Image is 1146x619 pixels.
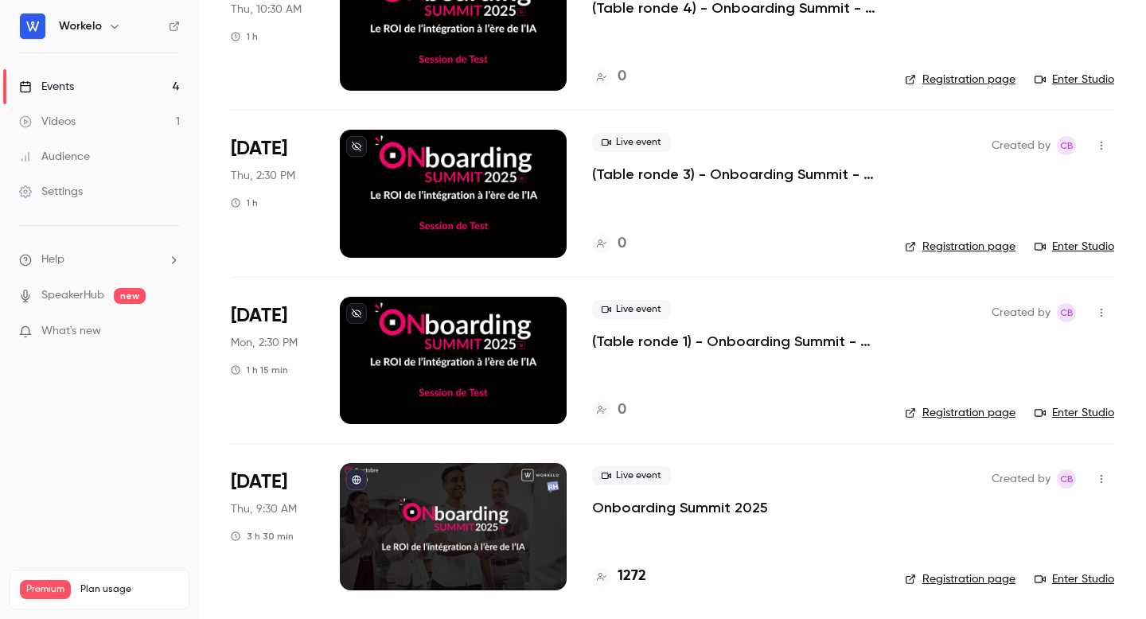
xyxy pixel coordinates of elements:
[231,530,294,543] div: 3 h 30 min
[19,114,76,130] div: Videos
[992,303,1050,322] span: Created by
[618,566,646,587] h4: 1272
[905,571,1015,587] a: Registration page
[1060,136,1074,155] span: CB
[19,79,74,95] div: Events
[1035,72,1114,88] a: Enter Studio
[1057,303,1076,322] span: Chloé B
[592,233,626,255] a: 0
[592,566,646,587] a: 1272
[231,303,287,329] span: [DATE]
[905,239,1015,255] a: Registration page
[592,498,768,517] a: Onboarding Summit 2025
[41,287,104,304] a: SpeakerHub
[19,149,90,165] div: Audience
[618,399,626,421] h4: 0
[231,168,295,184] span: Thu, 2:30 PM
[592,466,671,485] span: Live event
[592,300,671,319] span: Live event
[1060,469,1074,489] span: CB
[905,405,1015,421] a: Registration page
[231,364,288,376] div: 1 h 15 min
[1035,405,1114,421] a: Enter Studio
[618,233,626,255] h4: 0
[41,323,101,340] span: What's new
[231,2,302,18] span: Thu, 10:30 AM
[231,136,287,162] span: [DATE]
[992,136,1050,155] span: Created by
[992,469,1050,489] span: Created by
[1035,239,1114,255] a: Enter Studio
[1060,303,1074,322] span: CB
[592,399,626,421] a: 0
[231,469,287,495] span: [DATE]
[19,184,83,200] div: Settings
[1035,571,1114,587] a: Enter Studio
[19,251,180,268] li: help-dropdown-opener
[80,583,179,596] span: Plan usage
[592,133,671,152] span: Live event
[20,580,71,599] span: Premium
[114,288,146,304] span: new
[41,251,64,268] span: Help
[59,18,102,34] h6: Workelo
[20,14,45,39] img: Workelo
[618,66,626,88] h4: 0
[231,197,258,209] div: 1 h
[231,501,297,517] span: Thu, 9:30 AM
[592,66,626,88] a: 0
[592,165,879,184] a: (Table ronde 3) - Onboarding Summit - Préparation de l'échange
[592,332,879,351] a: (Table ronde 1) - Onboarding Summit - Préparation de l'échange
[231,30,258,43] div: 1 h
[1057,469,1076,489] span: Chloé B
[231,130,314,257] div: Oct 2 Thu, 2:30 PM (Europe/Paris)
[231,463,314,590] div: Oct 9 Thu, 9:30 AM (Europe/Paris)
[905,72,1015,88] a: Registration page
[1057,136,1076,155] span: Chloé B
[231,335,298,351] span: Mon, 2:30 PM
[231,297,314,424] div: Oct 6 Mon, 2:30 PM (Europe/Paris)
